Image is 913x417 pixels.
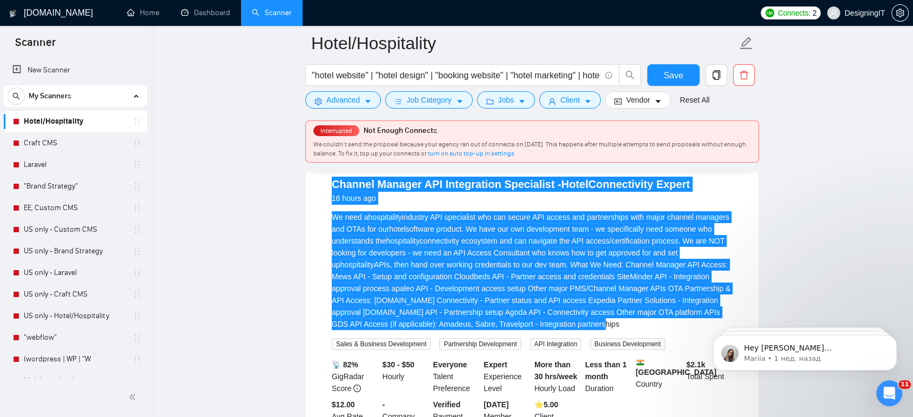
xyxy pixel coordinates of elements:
b: [GEOGRAPHIC_DATA] [636,359,717,376]
span: holder [133,247,142,255]
div: GigRadar Score [330,359,380,394]
span: holder [133,290,142,299]
a: dashboardDashboard [181,8,230,17]
b: 📡 82% [332,360,358,369]
mark: hospitality [340,260,374,269]
button: barsJob Categorycaret-down [385,91,472,109]
span: Scanner [6,35,64,57]
span: 11 [898,380,911,389]
span: Client [560,94,580,106]
button: folderJobscaret-down [477,91,535,109]
div: We need a industry API specialist who can secure API access and partnerships with major channel m... [332,211,733,330]
img: upwork-logo.png [766,9,774,17]
div: 16 hours ago [332,192,690,205]
span: copy [706,70,727,80]
span: caret-down [654,97,662,105]
a: US only - Craft CMS [24,284,126,305]
b: Everyone [433,360,467,369]
span: bars [394,97,402,105]
button: search [619,64,641,86]
span: user [830,9,837,17]
span: holder [133,204,142,212]
a: Multilingual websit [24,370,126,392]
b: [DATE] [484,400,508,409]
a: Hotel/Hospitality [24,111,126,132]
span: Business Development [590,338,665,350]
div: Country [634,359,684,394]
div: Hourly [380,359,431,394]
mark: hospitality [368,213,401,221]
a: US only - Brand Strategy [24,240,126,262]
mark: hotel [389,225,405,233]
input: Search Freelance Jobs... [312,69,600,82]
span: holder [133,117,142,126]
a: US only - Custom CMS [24,219,126,240]
button: setting [891,4,909,22]
input: Scanner name... [311,30,737,57]
button: idcardVendorcaret-down [605,91,671,109]
a: turn on auto top-up in settings. [428,150,516,157]
span: Not Enough Connects [364,126,437,135]
span: holder [133,160,142,169]
b: More than 30 hrs/week [534,360,577,381]
span: holder [133,355,142,364]
span: holder [133,376,142,385]
mark: Hotel [561,178,588,190]
b: $ 2.1k [686,360,705,369]
span: API Integration [530,338,581,350]
div: Duration [583,359,634,394]
li: My Scanners [4,85,147,392]
a: EE, Custom CMS [24,197,126,219]
a: (wordpress | WP | "W [24,348,126,370]
a: Craft CMS [24,132,126,154]
button: Save [647,64,700,86]
span: Save [663,69,683,82]
span: Job Category [406,94,451,106]
span: folder [486,97,494,105]
a: homeHome [127,8,159,17]
span: user [548,97,556,105]
span: Sales & Business Development [332,338,431,350]
span: info-circle [353,385,361,392]
b: Expert [484,360,507,369]
button: delete [733,64,755,86]
span: holder [133,139,142,147]
span: We couldn’t send the proposal because your agency ran out of connects on [DATE]. This happens aft... [313,140,746,157]
span: holder [133,268,142,277]
img: logo [9,5,17,22]
span: edit [739,36,753,50]
span: holder [133,312,142,320]
span: Jobs [498,94,514,106]
span: holder [133,225,142,234]
span: Interrupted [317,127,355,134]
span: caret-down [456,97,464,105]
span: holder [133,182,142,191]
button: settingAdvancedcaret-down [305,91,381,109]
mark: hospitality [386,237,419,245]
span: setting [314,97,322,105]
b: Less than 1 month [585,360,627,381]
a: US only - Hotel/Hospitality [24,305,126,327]
b: $30 - $50 [382,360,414,369]
span: My Scanners [29,85,71,107]
span: Advanced [326,94,360,106]
span: delete [734,70,754,80]
div: Experience Level [481,359,532,394]
div: Hourly Load [532,359,583,394]
span: Connects: [777,7,810,19]
li: New Scanner [4,59,147,81]
a: searchScanner [252,8,292,17]
b: ⭐️ 5.00 [534,400,558,409]
span: search [8,92,24,100]
button: search [8,88,25,105]
a: New Scanner [12,59,138,81]
a: "Brand Strategy" [24,176,126,197]
img: 🇮🇳 [636,359,644,366]
span: Partnership Development [439,338,521,350]
a: setting [891,9,909,17]
a: Channel Manager API Integration Specialist -HotelConnectivity Expert [332,178,690,190]
span: double-left [129,392,139,402]
a: "webflow" [24,327,126,348]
